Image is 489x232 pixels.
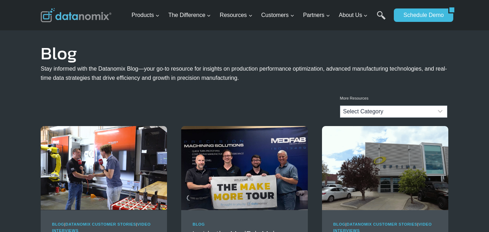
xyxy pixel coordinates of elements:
img: Reata’s Connected Manufacturing Software Ecosystem [41,126,167,210]
img: Datanomix [41,8,111,22]
a: Blog [192,222,205,226]
p: More Resources [340,95,447,102]
span: Products [132,11,160,20]
span: Partners [303,11,330,20]
a: Search [377,11,386,27]
h1: Blog [41,48,448,59]
a: Blog [333,222,346,226]
p: Stay informed with the Datanomix Blog—your go-to resource for insights on production performance ... [41,64,448,82]
img: Make More Tour at Medfab - See how AI in Manufacturing is taking the spotlight [181,126,307,210]
span: The Difference [168,11,211,20]
a: Datanomix Customer Stories [65,222,136,226]
span: Customers [261,11,294,20]
a: Datanomix Customer Stories [347,222,418,226]
img: Discover how Optima Manufacturing uses Datanomix to turn raw machine data into real-time insights... [322,126,448,210]
nav: Primary Navigation [129,4,391,27]
a: Blog [52,222,64,226]
a: Schedule Demo [394,8,448,22]
span: Resources [220,11,252,20]
span: About Us [339,11,368,20]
